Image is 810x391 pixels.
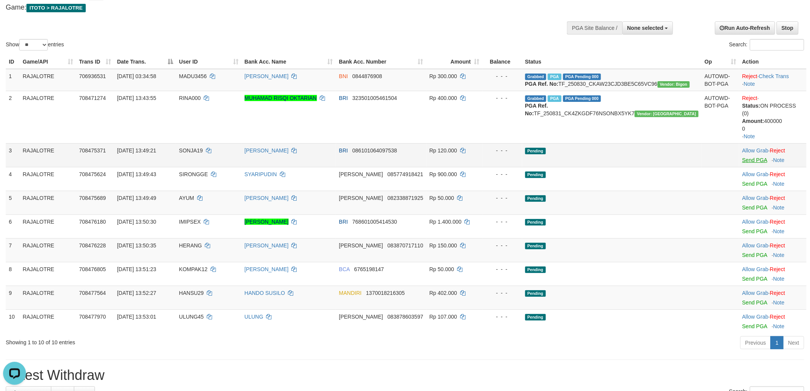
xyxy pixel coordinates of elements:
[485,147,519,154] div: - - -
[6,214,20,238] td: 6
[739,262,807,286] td: ·
[117,95,156,101] span: [DATE] 13:43:55
[354,266,384,272] span: Copy 6765198147 to clipboard
[742,252,767,258] a: Send PGA
[742,147,768,154] a: Allow Grab
[525,95,547,102] span: Grabbed
[563,95,601,102] span: PGA Pending
[742,314,768,320] a: Allow Grab
[117,171,156,177] span: [DATE] 13:49:43
[179,242,202,249] span: HERANG
[742,147,770,154] span: ·
[366,290,405,296] span: Copy 1370018216305 to clipboard
[6,69,20,91] td: 1
[773,323,785,329] a: Note
[485,313,519,321] div: - - -
[6,4,532,11] h4: Game:
[179,147,203,154] span: SONJA19
[20,143,76,167] td: RAJALOTRE
[742,290,770,296] span: ·
[744,81,755,87] a: Note
[339,147,348,154] span: BRI
[783,336,804,349] a: Next
[739,55,807,69] th: Action
[6,191,20,214] td: 5
[715,21,775,34] a: Run Auto-Refresh
[742,299,767,306] a: Send PGA
[742,204,767,211] a: Send PGA
[339,171,383,177] span: [PERSON_NAME]
[522,69,702,91] td: TF_250830_CKAW23CJD3BE5C65VC96
[627,25,664,31] span: None selected
[485,265,519,273] div: - - -
[429,73,457,79] span: Rp 300.000
[387,314,423,320] span: Copy 083878603597 to clipboard
[79,219,106,225] span: 708476180
[426,55,482,69] th: Amount: activate to sort column ascending
[339,219,348,225] span: BRI
[482,55,522,69] th: Balance
[245,195,289,201] a: [PERSON_NAME]
[79,266,106,272] span: 708476805
[742,171,768,177] a: Allow Grab
[773,299,785,306] a: Note
[117,242,156,249] span: [DATE] 13:50:35
[117,73,156,79] span: [DATE] 03:34:58
[770,219,785,225] a: Reject
[567,21,622,34] div: PGA Site Balance /
[525,148,546,154] span: Pending
[179,73,207,79] span: MADU3456
[20,262,76,286] td: RAJALOTRE
[6,167,20,191] td: 4
[336,55,426,69] th: Bank Acc. Number: activate to sort column ascending
[485,194,519,202] div: - - -
[6,39,64,51] label: Show entries
[117,314,156,320] span: [DATE] 13:53:01
[179,171,208,177] span: SIRONGGE
[525,290,546,297] span: Pending
[6,238,20,262] td: 7
[79,195,106,201] span: 708475689
[353,73,382,79] span: Copy 0844876908 to clipboard
[744,133,755,139] a: Note
[773,252,785,258] a: Note
[742,118,764,124] b: Amount:
[179,195,194,201] span: AYUM
[245,242,289,249] a: [PERSON_NAME]
[79,73,106,79] span: 706936531
[79,95,106,101] span: 708471274
[245,95,317,101] a: MUHAMAD RISQI OKTARIAN
[742,195,768,201] a: Allow Grab
[525,103,548,116] b: PGA Ref. No:
[179,219,201,225] span: IMIPSEX
[6,91,20,143] td: 2
[739,191,807,214] td: ·
[20,167,76,191] td: RAJALOTRE
[770,314,785,320] a: Reject
[525,81,559,87] b: PGA Ref. No:
[114,55,176,69] th: Date Trans.: activate to sort column descending
[742,290,768,296] a: Allow Grab
[387,171,423,177] span: Copy 085774918421 to clipboard
[387,242,423,249] span: Copy 083870717110 to clipboard
[742,73,758,79] a: Reject
[245,290,285,296] a: HANDO SUSILO
[770,290,785,296] a: Reject
[742,276,767,282] a: Send PGA
[525,172,546,178] span: Pending
[79,314,106,320] span: 708477970
[485,289,519,297] div: - - -
[759,73,789,79] a: Check Trans
[339,290,362,296] span: MANDIRI
[3,3,26,26] button: Open LiveChat chat widget
[179,290,204,296] span: HANSU29
[742,323,767,329] a: Send PGA
[117,219,156,225] span: [DATE] 13:50:30
[525,314,546,321] span: Pending
[179,266,207,272] span: KOMPAK12
[742,103,760,109] b: Status:
[429,219,462,225] span: Rp 1.400.000
[117,195,156,201] span: [DATE] 13:49:49
[429,266,454,272] span: Rp 50.000
[79,171,106,177] span: 708475624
